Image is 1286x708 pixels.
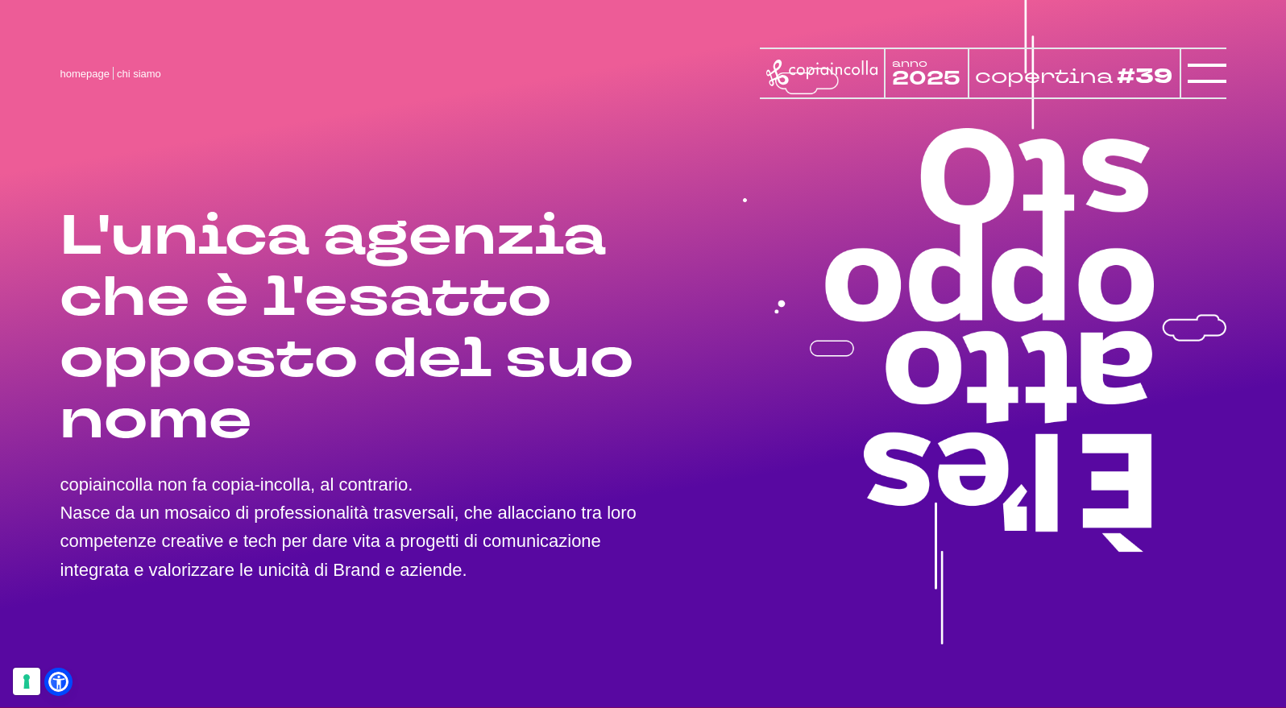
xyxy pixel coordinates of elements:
[117,68,161,80] span: chi siamo
[60,68,109,80] a: homepage
[975,63,1113,90] tspan: copertina
[13,668,40,695] button: Le tue preferenze relative al consenso per le tecnologie di tracciamento
[892,65,960,92] tspan: 2025
[60,470,643,584] p: copiaincolla non fa copia-incolla, al contrario. Nasce da un mosaico di professionalità trasversa...
[1117,63,1172,92] tspan: #39
[60,206,643,451] h1: L'unica agenzia che è l'esatto opposto del suo nome
[892,56,927,70] tspan: anno
[48,672,68,692] a: Open Accessibility Menu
